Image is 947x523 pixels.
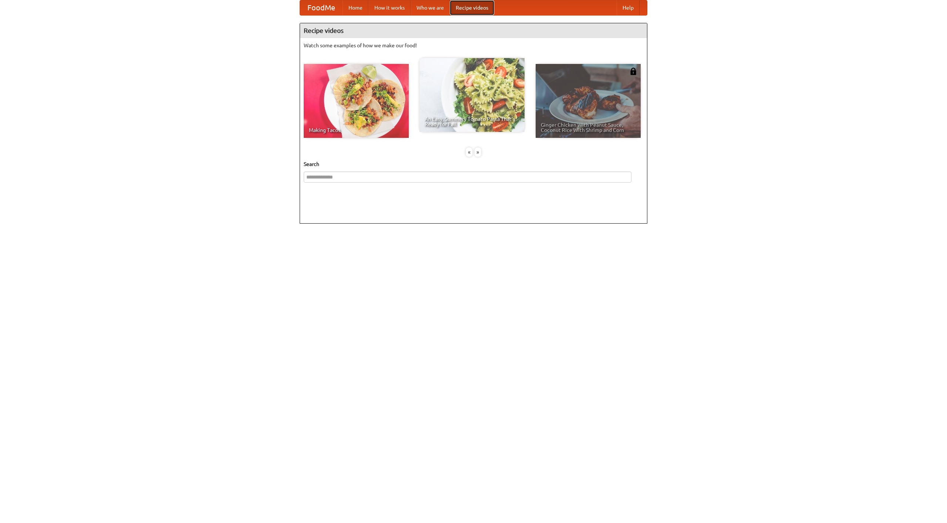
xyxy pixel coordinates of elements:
div: « [466,147,472,157]
a: How it works [368,0,411,15]
img: 483408.png [630,68,637,75]
a: FoodMe [300,0,343,15]
a: Help [617,0,640,15]
a: Recipe videos [450,0,494,15]
a: An Easy, Summery Tomato Pasta That's Ready for Fall [419,58,525,132]
h4: Recipe videos [300,23,647,38]
p: Watch some examples of how we make our food! [304,42,643,49]
a: Who we are [411,0,450,15]
span: Making Tacos [309,128,404,133]
span: An Easy, Summery Tomato Pasta That's Ready for Fall [425,116,519,127]
a: Making Tacos [304,64,409,138]
a: Home [343,0,368,15]
h5: Search [304,160,643,168]
div: » [475,147,481,157]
